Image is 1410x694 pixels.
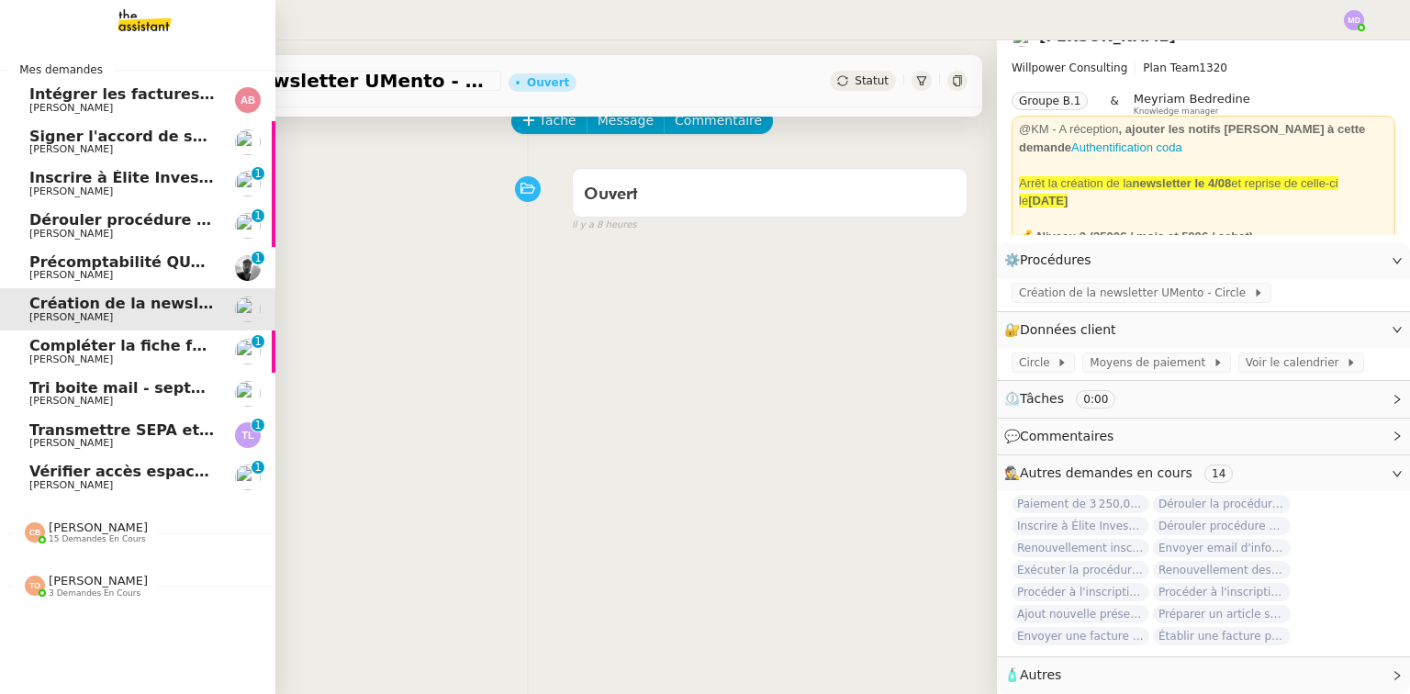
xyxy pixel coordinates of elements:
span: et reprise de celle-ci le [1019,176,1338,208]
span: Renouvellement inscriptions - septembre 2025 [1012,539,1149,557]
span: [PERSON_NAME] [29,143,113,155]
img: svg [25,522,45,543]
a: Authentification coda [1071,140,1182,154]
img: users%2FrxcTinYCQST3nt3eRyMgQ024e422%2Favatar%2Fa0327058c7192f72952294e6843542370f7921c3.jpg [235,129,261,155]
button: Commentaire [664,108,773,134]
span: Établir une facture pour SAS IMAGINE [1153,627,1291,645]
strong: , ajouter les notifs [PERSON_NAME] à cette demande [1019,122,1365,154]
span: Plan Team [1143,62,1199,74]
span: [PERSON_NAME] [29,269,113,281]
span: 15 demandes en cours [49,534,146,544]
span: Dérouler la procédure des renouvellements UMento [1153,495,1291,513]
nz-badge-sup: 1 [252,252,264,264]
span: Précomptabilité QUATREMURS - Evénements - [DATE] [29,253,471,271]
p: 1 [254,461,262,477]
nz-badge-sup: 1 [252,419,264,431]
span: Procédures [1020,252,1091,267]
span: Création de la newsletter UMento - Circle - septembre 2025 [29,295,523,312]
span: Transmettre SEPA et documents à [PERSON_NAME] [29,421,453,439]
span: ⚙️ [1004,250,1100,271]
span: Willpower Consulting [1012,62,1127,74]
span: [PERSON_NAME] [29,102,113,114]
span: Renouvellement des adhésions FTI - 1 septembre 2025 [1153,561,1291,579]
img: svg [25,576,45,596]
nz-badge-sup: 1 [252,209,264,222]
span: Autres demandes en cours [1020,465,1192,480]
span: Ajout nouvelle présentation - 2024 [1012,605,1149,623]
span: Tâche [539,110,576,131]
span: Commentaires [1020,429,1113,443]
span: 🧴 [1004,667,1061,682]
span: Knowledge manager [1134,106,1219,117]
span: Mes demandes [8,61,114,79]
span: Création de la newsletter UMento - Circle [1019,284,1253,302]
span: Moyens de paiement [1090,353,1212,372]
span: [PERSON_NAME] [49,574,148,588]
div: ⏲️Tâches 0:00 [997,381,1410,417]
span: [PERSON_NAME] [29,311,113,323]
strong: [DATE] [1028,194,1068,207]
div: @KM - A réception [1019,120,1388,156]
p: 1 [254,209,262,226]
span: Autres [1020,667,1061,682]
span: Vérifier accès espace EDF [29,463,241,480]
span: Envoyer une facture à Credistar [1012,627,1149,645]
span: 💬 [1004,429,1122,443]
span: Statut [855,74,889,87]
span: [PERSON_NAME] [29,479,113,491]
span: Intégrer les factures dans ENERGYTRACK [29,85,370,103]
img: users%2F9mvJqJUvllffspLsQzytnd0Nt4c2%2Favatar%2F82da88e3-d90d-4e39-b37d-dcb7941179ae [235,465,261,490]
img: ee3399b4-027e-46f8-8bb8-fca30cb6f74c [235,255,261,281]
img: svg [1344,10,1364,30]
span: Création de la newsletter UMento - Circle - septembre 2025 [95,72,494,90]
span: [PERSON_NAME] [29,185,113,197]
nz-badge-sup: 1 [252,335,264,348]
span: Exécuter la procédure de vente FTI [1012,561,1149,579]
button: Tâche [511,108,587,134]
span: Procéder à l'inscription Elite Investors [1012,583,1149,601]
span: Préparer un article sur le site [1153,605,1291,623]
div: 🧴Autres [997,657,1410,693]
span: il y a 8 heures [572,218,637,233]
img: users%2FDBF5gIzOT6MfpzgDQC7eMkIK8iA3%2Favatar%2Fd943ca6c-06ba-4e73-906b-d60e05e423d3 [235,171,261,196]
span: Signer l'accord de subvention Porticus [29,128,349,145]
span: Données client [1020,322,1116,337]
img: users%2FDBF5gIzOT6MfpzgDQC7eMkIK8iA3%2Favatar%2Fd943ca6c-06ba-4e73-906b-d60e05e423d3 [235,213,261,239]
nz-badge-sup: 1 [252,461,264,474]
span: [PERSON_NAME] [49,520,148,534]
div: 🔐Données client [997,312,1410,348]
div: 🕵️Autres demandes en cours 14 [997,455,1410,491]
p: 1 [254,335,262,352]
p: 1 [254,252,262,268]
nz-badge-sup: 1 [252,167,264,180]
span: 🕵️ [1004,465,1240,480]
span: Commentaire [675,110,762,131]
span: Tri boite mail - septembre 2025 [29,379,290,397]
span: [PERSON_NAME] [29,353,113,365]
span: 3 demandes en cours [49,588,140,599]
span: Tâches [1020,391,1064,406]
p: 1 [254,419,262,435]
img: users%2FrxcTinYCQST3nt3eRyMgQ024e422%2Favatar%2Fa0327058c7192f72952294e6843542370f7921c3.jpg [235,339,261,364]
span: 1320 [1199,62,1227,74]
nz-tag: 0:00 [1076,390,1115,409]
app-user-label: Knowledge manager [1134,92,1250,116]
span: Procéder à l'inscription d'un nouvel investisseur [1153,583,1291,601]
img: svg [235,422,261,448]
strong: newsletter le 4/08 [1133,176,1232,190]
span: & [1110,92,1118,116]
span: Ouvert [584,186,638,203]
strong: 💰 Niveau 2 (3500€ / mois et 500€ / achat) [1019,229,1253,243]
img: svg [235,87,261,113]
p: 1 [254,167,262,184]
div: 💬Commentaires [997,419,1410,454]
img: users%2FDBF5gIzOT6MfpzgDQC7eMkIK8iA3%2Favatar%2Fd943ca6c-06ba-4e73-906b-d60e05e423d3 [235,297,261,322]
span: ⏲️ [1004,391,1131,406]
span: Message [598,110,654,131]
span: Inscrire à Élite Investors 2025 [1012,517,1149,535]
span: Envoyer email d'information à [PERSON_NAME] et [PERSON_NAME] [1153,539,1291,557]
nz-tag: 14 [1204,465,1233,483]
span: Paiement de 3 250,00 € effectué par [PERSON_NAME] en faveur de Willpower Consulting [1012,495,1149,513]
div: ⚙️Procédures [997,242,1410,278]
span: [PERSON_NAME] [29,437,113,449]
